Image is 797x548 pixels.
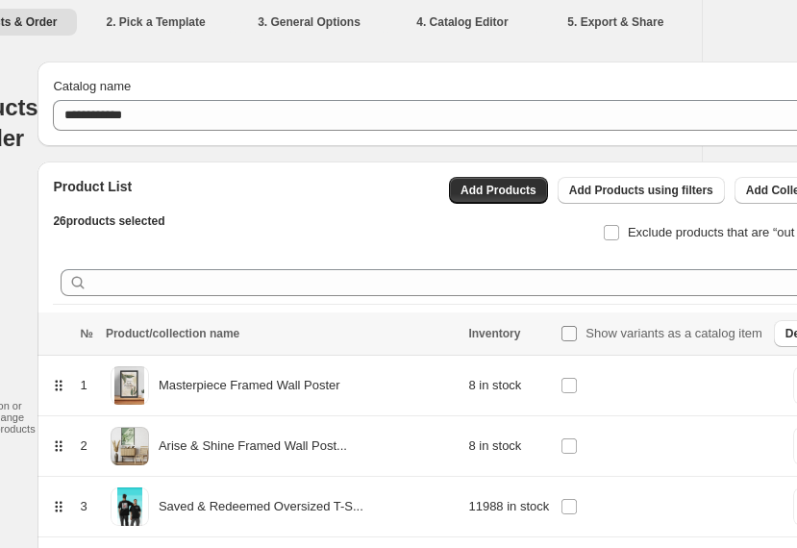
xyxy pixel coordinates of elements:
[80,327,92,340] span: №
[80,378,87,392] span: 1
[569,183,713,198] span: Add Products using filters
[462,356,555,416] td: 8 in stock
[159,376,340,395] p: Masterpiece Framed Wall Poster
[53,79,131,93] span: Catalog name
[468,326,549,341] div: Inventory
[106,327,239,340] span: Product/collection name
[462,477,555,537] td: 11988 in stock
[449,177,548,204] button: Add Products
[53,177,164,196] h2: Product List
[585,326,762,340] span: Show variants as a catalog item
[461,183,536,198] span: Add Products
[159,497,363,516] p: Saved & Redeemed Oversized T-S...
[159,436,347,456] p: Arise & Shine Framed Wall Post...
[462,416,555,477] td: 8 in stock
[111,427,149,465] img: WhatsApp_Image_2025-06-17_at_01.02.27.jpg
[558,177,725,204] button: Add Products using filters
[80,438,87,453] span: 2
[80,499,87,513] span: 3
[53,214,164,228] span: 26 products selected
